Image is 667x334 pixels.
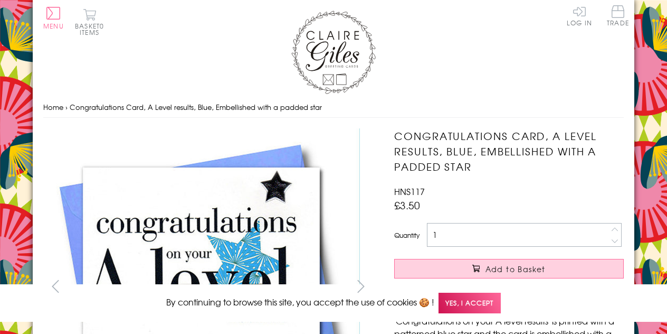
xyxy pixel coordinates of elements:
[43,7,64,29] button: Menu
[291,11,376,94] img: Claire Giles Greetings Cards
[80,21,104,37] span: 0 items
[43,102,63,112] a: Home
[394,198,420,212] span: £3.50
[43,97,624,118] nav: breadcrumbs
[394,230,420,240] label: Quantity
[43,21,64,31] span: Menu
[43,274,67,298] button: prev
[607,5,629,28] a: Trade
[75,8,104,35] button: Basket0 items
[439,293,501,313] span: Yes, I accept
[567,5,592,26] a: Log In
[65,102,68,112] span: ›
[607,5,629,26] span: Trade
[70,102,322,112] span: Congratulations Card, A Level results, Blue, Embellished with a padded star
[485,264,546,274] span: Add to Basket
[394,185,425,198] span: HNS117
[394,259,624,279] button: Add to Basket
[394,128,624,174] h1: Congratulations Card, A Level results, Blue, Embellished with a padded star
[349,274,373,298] button: next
